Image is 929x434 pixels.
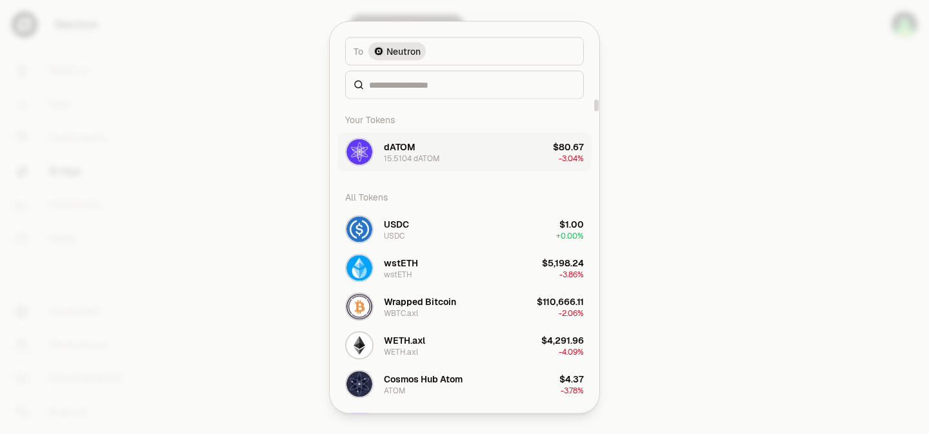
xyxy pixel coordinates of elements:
div: Your Tokens [337,106,592,132]
button: ToNeutron LogoNeutron [345,37,584,65]
button: dATOM LogodATOM15.5104 dATOM$80.67-3.04% [337,132,592,171]
img: USDC Logo [346,216,372,242]
span: To [354,44,363,57]
div: 15.5104 dATOM [384,153,440,163]
img: ATOM Logo [346,371,372,397]
span: -3.04% [559,153,584,163]
button: USDC LogoUSDCUSDC$1.00+0.00% [337,210,592,248]
span: -4.09% [559,346,584,357]
div: wstETH [384,256,418,269]
div: All Tokens [337,184,592,210]
div: USDC [384,230,405,241]
button: WETH.axl LogoWETH.axlWETH.axl$4,291.96-4.09% [337,326,592,364]
img: Neutron Logo [375,47,383,55]
div: $4.37 [559,372,584,385]
span: Neutron [386,44,421,57]
button: WBTC.axl LogoWrapped BitcoinWBTC.axl$110,666.11-2.06% [337,287,592,326]
button: ATOM LogoCosmos Hub AtomATOM$4.37-3.78% [337,364,592,403]
div: WETH.axl [384,346,418,357]
div: $110,666.11 [537,295,584,308]
div: dATOM [384,140,415,153]
div: WBTC.axl [384,308,418,318]
div: $5,198.24 [542,256,584,269]
div: $1.00 [559,217,584,230]
div: Celestia [384,411,420,424]
span: -3.78% [561,385,584,395]
div: ATOM [384,385,406,395]
div: $4,291.96 [541,333,584,346]
div: Cosmos Hub Atom [384,372,463,385]
img: wstETH Logo [346,255,372,281]
span: -2.06% [559,308,584,318]
span: -3.86% [559,269,584,279]
div: Wrapped Bitcoin [384,295,456,308]
img: WBTC.axl Logo [346,293,372,319]
button: wstETH LogowstETHwstETH$5,198.24-3.86% [337,248,592,287]
div: $80.67 [553,140,584,153]
span: + 0.00% [556,230,584,241]
div: wstETH [384,269,412,279]
div: WETH.axl [384,333,425,346]
div: $1.59 [561,411,584,424]
img: dATOM Logo [346,139,372,164]
img: WETH.axl Logo [346,332,372,358]
div: USDC [384,217,409,230]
